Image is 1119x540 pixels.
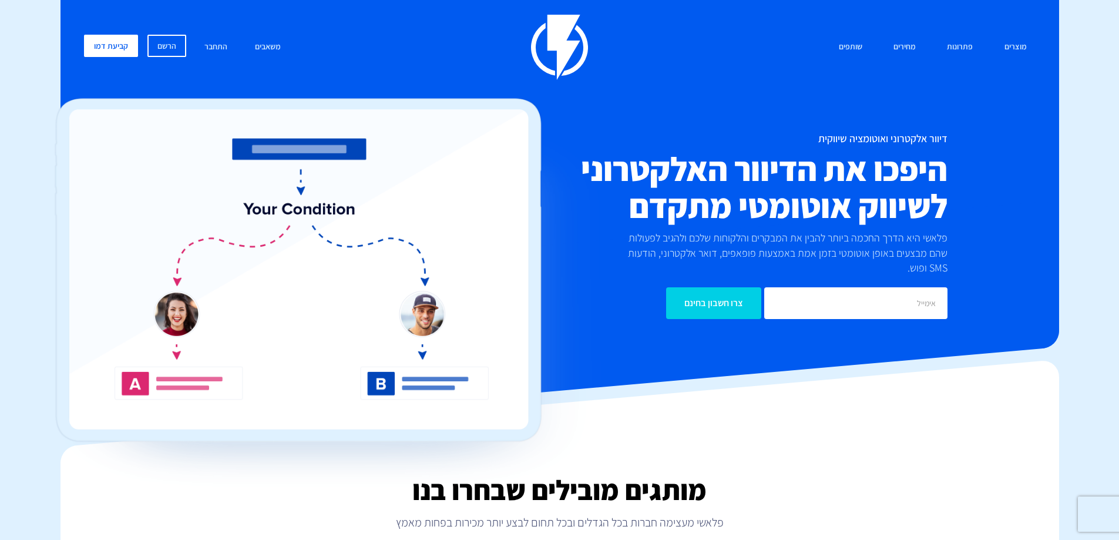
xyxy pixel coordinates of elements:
a: התחבר [196,35,236,60]
a: פתרונות [938,35,982,60]
a: משאבים [246,35,290,60]
a: קביעת דמו [84,35,138,57]
a: שותפים [830,35,871,60]
p: פלאשי היא הדרך החכמה ביותר להבין את המבקרים והלקוחות שלכם ולהגיב לפעולות שהם מבצעים באופן אוטומטי... [608,230,947,276]
input: צרו חשבון בחינם [666,287,761,319]
a: מוצרים [996,35,1036,60]
h2: היפכו את הדיוור האלקטרוני לשיווק אוטומטי מתקדם [489,150,947,224]
a: הרשם [147,35,186,57]
h1: דיוור אלקטרוני ואוטומציה שיווקית [489,133,947,145]
a: מחירים [885,35,925,60]
p: פלאשי מעצימה חברות בכל הגדלים ובכל תחום לבצע יותר מכירות בפחות מאמץ [61,514,1059,531]
input: אימייל [764,287,947,319]
h2: מותגים מובילים שבחרו בנו [61,475,1059,505]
